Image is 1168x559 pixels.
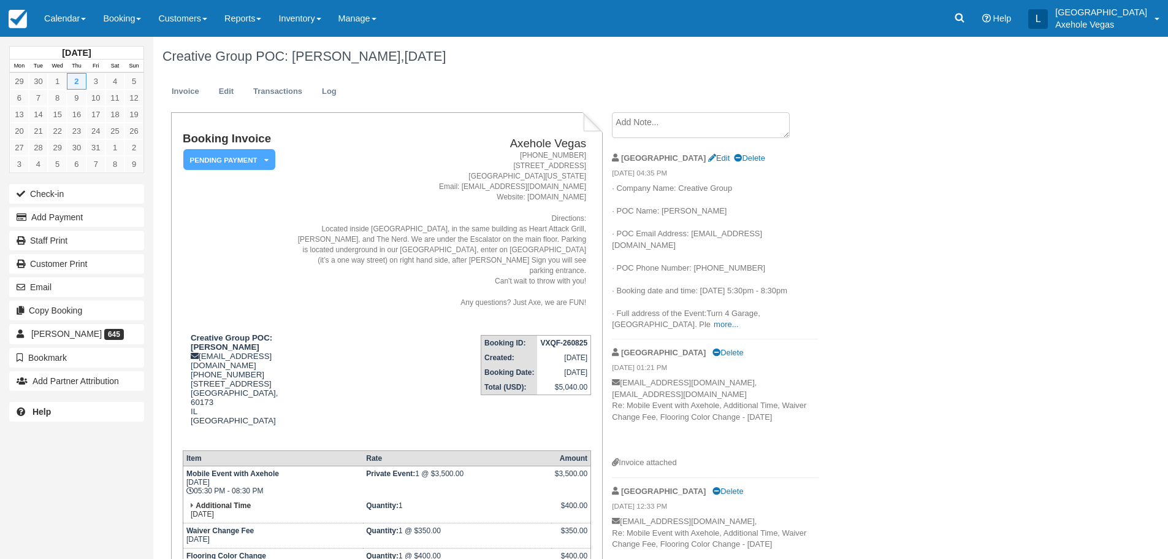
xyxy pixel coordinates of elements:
[29,73,48,90] a: 30
[124,106,143,123] a: 19
[10,60,29,73] th: Mon
[481,365,538,380] th: Booking Date:
[481,350,538,365] th: Created:
[540,339,587,347] strong: VXQF-260825
[67,156,86,172] a: 6
[124,139,143,156] a: 2
[9,277,144,297] button: Email
[363,523,552,549] td: 1 @ $350.00
[124,156,143,172] a: 9
[67,139,86,156] a: 30
[552,451,591,466] th: Amount
[48,106,67,123] a: 15
[183,498,363,523] td: [DATE]
[86,156,105,172] a: 7
[612,168,819,182] em: [DATE] 04:35 PM
[9,324,144,344] a: [PERSON_NAME] 645
[183,333,292,441] div: [EMAIL_ADDRESS][DOMAIN_NAME] [PHONE_NUMBER] [STREET_ADDRESS] [GEOGRAPHIC_DATA], 60173 IL [GEOGRAP...
[1055,18,1147,31] p: Axehole Vegas
[67,60,86,73] th: Thu
[86,60,105,73] th: Fri
[481,380,538,395] th: Total (USD):
[29,60,48,73] th: Tue
[537,365,590,380] td: [DATE]
[612,377,819,457] p: [EMAIL_ADDRESS][DOMAIN_NAME], [EMAIL_ADDRESS][DOMAIN_NAME] Re: Mobile Event with Axehole, Additio...
[366,501,399,510] strong: Quantity
[612,183,819,331] p: · Company Name: Creative Group · POC Name: [PERSON_NAME] · POC Email Address: [EMAIL_ADDRESS][DOM...
[9,402,144,422] a: Help
[48,123,67,139] a: 22
[621,153,706,163] strong: [GEOGRAPHIC_DATA]
[105,139,124,156] a: 1
[124,90,143,106] a: 12
[993,13,1012,23] span: Help
[29,123,48,139] a: 21
[10,139,29,156] a: 27
[9,207,144,227] button: Add Payment
[708,153,730,163] a: Edit
[297,137,586,150] h2: Axehole Vegas
[244,80,311,104] a: Transactions
[712,348,743,357] a: Delete
[67,73,86,90] a: 2
[10,90,29,106] a: 6
[9,231,144,250] a: Staff Print
[86,90,105,106] a: 10
[62,48,91,58] strong: [DATE]
[555,501,587,520] div: $400.00
[10,156,29,172] a: 3
[297,150,586,308] address: [PHONE_NUMBER] [STREET_ADDRESS] [GEOGRAPHIC_DATA][US_STATE] Email: [EMAIL_ADDRESS][DOMAIN_NAME] W...
[555,469,587,488] div: $3,500.00
[9,371,144,391] button: Add Partner Attribution
[9,348,144,368] button: Bookmark
[313,80,346,104] a: Log
[124,73,143,90] a: 5
[124,123,143,139] a: 26
[48,73,67,90] a: 1
[10,73,29,90] a: 29
[196,501,251,510] strong: Additional Time
[555,526,587,545] div: $350.00
[9,301,144,320] button: Copy Booking
[67,106,86,123] a: 16
[366,526,399,535] strong: Quantity
[612,501,819,515] em: [DATE] 12:33 PM
[29,90,48,106] a: 7
[105,156,124,172] a: 8
[29,139,48,156] a: 28
[481,335,538,350] th: Booking ID:
[48,90,67,106] a: 8
[29,156,48,172] a: 4
[363,498,552,523] td: 1
[612,363,819,376] em: [DATE] 01:21 PM
[86,123,105,139] a: 24
[366,469,415,478] strong: Private Event
[612,457,819,469] div: Invoice attached
[405,48,446,64] span: [DATE]
[105,90,124,106] a: 11
[9,254,144,274] a: Customer Print
[32,407,51,417] b: Help
[10,123,29,139] a: 20
[31,329,102,339] span: [PERSON_NAME]
[1055,6,1147,18] p: [GEOGRAPHIC_DATA]
[621,348,706,357] strong: [GEOGRAPHIC_DATA]
[67,123,86,139] a: 23
[48,60,67,73] th: Wed
[86,106,105,123] a: 17
[712,487,743,496] a: Delete
[10,106,29,123] a: 13
[621,487,706,496] strong: [GEOGRAPHIC_DATA]
[124,60,143,73] th: Sun
[105,73,124,90] a: 4
[734,153,765,163] a: Delete
[86,73,105,90] a: 3
[105,123,124,139] a: 25
[982,14,991,23] i: Help
[183,133,292,145] h1: Booking Invoice
[162,80,208,104] a: Invoice
[48,139,67,156] a: 29
[537,380,590,395] td: $5,040.00
[104,329,124,340] span: 645
[714,320,738,329] a: more...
